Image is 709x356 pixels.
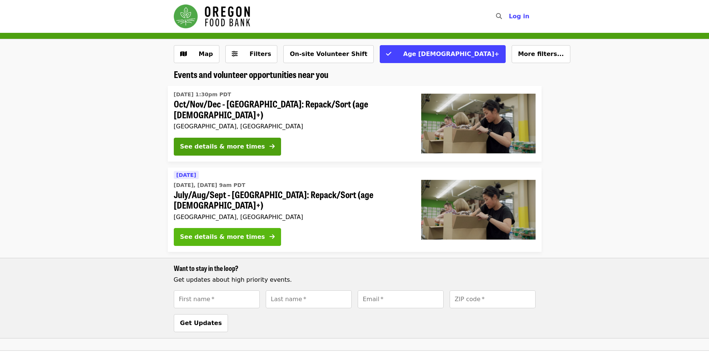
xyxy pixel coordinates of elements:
[269,233,275,240] i: arrow-right icon
[174,263,238,273] span: Want to stay in the loop?
[174,91,231,99] time: [DATE] 1:30pm PDT
[506,7,512,25] input: Search
[199,50,213,57] span: Map
[174,123,409,130] div: [GEOGRAPHIC_DATA], [GEOGRAPHIC_DATA]
[174,4,250,28] img: Oregon Food Bank - Home
[266,290,352,308] input: [object Object]
[283,45,373,63] button: On-site Volunteer Shift
[225,45,278,63] button: Filters (0 selected)
[180,142,265,151] div: See details & more times
[250,50,271,57] span: Filters
[174,189,409,211] span: July/Aug/Sept - [GEOGRAPHIC_DATA]: Repack/Sort (age [DEMOGRAPHIC_DATA]+)
[174,45,219,63] button: Show map view
[386,50,391,57] i: check icon
[232,50,238,57] i: sliders-h icon
[450,290,536,308] input: [object Object]
[176,172,196,178] span: [DATE]
[168,86,542,162] a: See details for "Oct/Nov/Dec - Portland: Repack/Sort (age 8+)"
[174,290,260,308] input: [object Object]
[174,314,228,332] button: Get Updates
[421,180,536,240] img: July/Aug/Sept - Portland: Repack/Sort (age 8+) organized by Oregon Food Bank
[180,319,222,327] span: Get Updates
[421,94,536,153] img: Oct/Nov/Dec - Portland: Repack/Sort (age 8+) organized by Oregon Food Bank
[518,50,564,57] span: More filters...
[358,290,444,308] input: [object Object]
[269,143,275,150] i: arrow-right icon
[174,276,292,283] span: Get updates about high priority events.
[509,13,529,20] span: Log in
[496,13,502,20] i: search icon
[512,45,570,63] button: More filters...
[168,168,542,252] a: See details for "July/Aug/Sept - Portland: Repack/Sort (age 8+)"
[174,68,329,81] span: Events and volunteer opportunities near you
[403,50,499,57] span: Age [DEMOGRAPHIC_DATA]+
[180,232,265,241] div: See details & more times
[503,9,535,24] button: Log in
[174,138,281,156] button: See details & more times
[380,45,506,63] button: Age [DEMOGRAPHIC_DATA]+
[174,181,246,189] time: [DATE], [DATE] 9am PDT
[174,99,409,120] span: Oct/Nov/Dec - [GEOGRAPHIC_DATA]: Repack/Sort (age [DEMOGRAPHIC_DATA]+)
[180,50,187,57] i: map icon
[174,213,409,221] div: [GEOGRAPHIC_DATA], [GEOGRAPHIC_DATA]
[174,228,281,246] button: See details & more times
